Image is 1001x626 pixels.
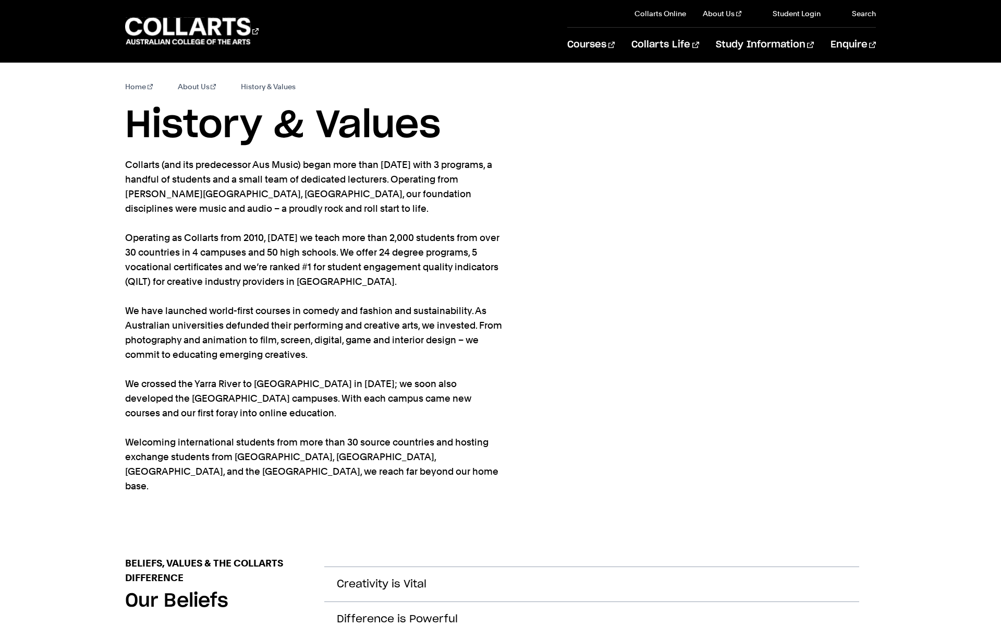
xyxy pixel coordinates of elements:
[716,28,814,62] a: Study Information
[125,102,876,149] h1: History & Values
[337,613,458,625] span: Difference is Powerful
[125,556,308,585] p: Beliefs, Values & The Collarts Difference
[241,79,296,94] span: History & Values
[125,79,153,94] a: Home
[567,28,615,62] a: Courses
[758,8,821,19] a: Student Login
[634,8,686,19] a: Collarts Online
[631,28,699,62] a: Collarts Life
[125,158,506,493] p: Collarts (and its predecessor Aus Music) began more than [DATE] with 3 programs, a handful of stu...
[125,16,259,46] div: Go to homepage
[178,79,216,94] a: About Us
[703,8,741,19] a: About Us
[125,589,228,612] h2: Our Beliefs
[337,579,426,591] span: Creativity is Vital
[324,567,859,601] button: Creativity is Vital
[837,8,876,19] a: Search
[831,28,876,62] a: Enquire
